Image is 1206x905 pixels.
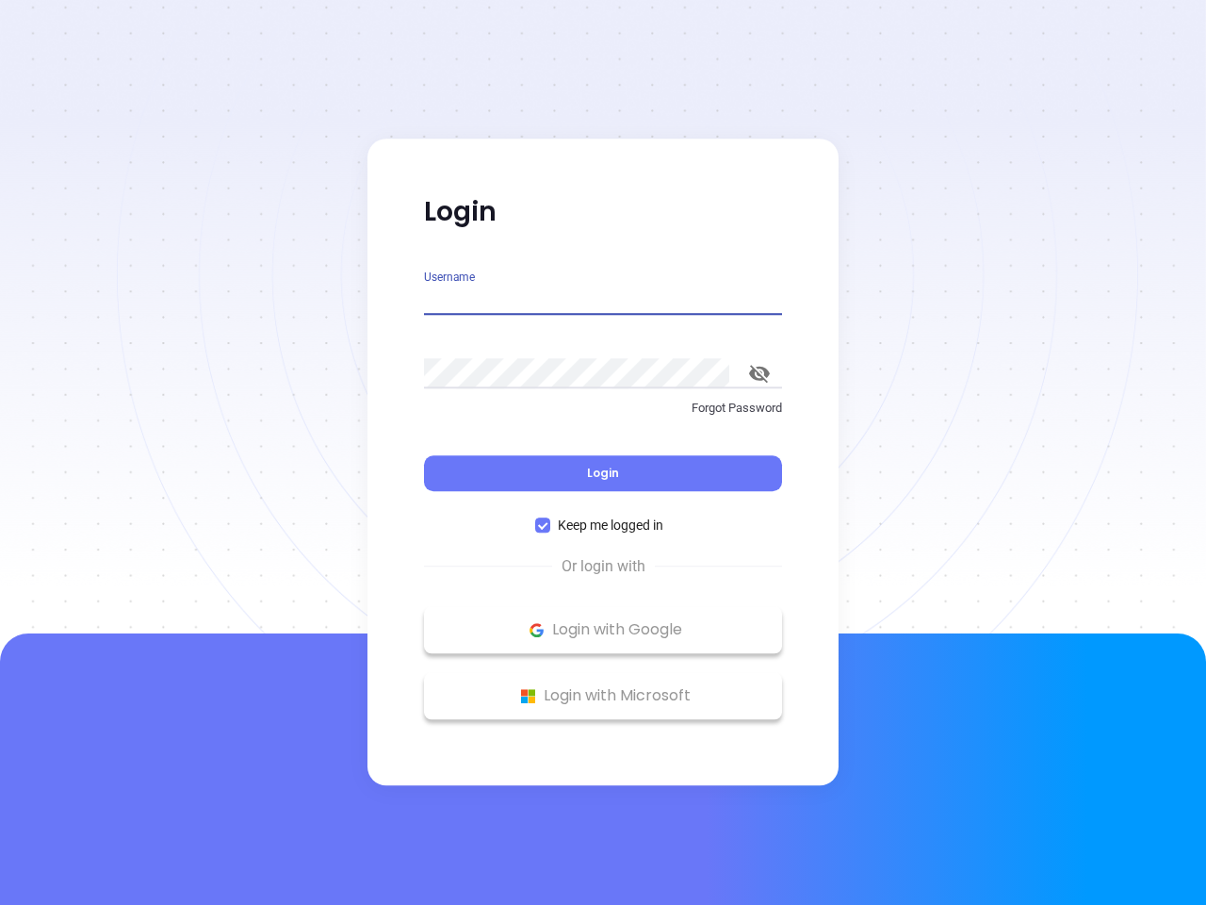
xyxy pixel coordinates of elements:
[424,399,782,433] a: Forgot Password
[550,515,671,535] span: Keep me logged in
[433,616,773,644] p: Login with Google
[587,465,619,481] span: Login
[424,672,782,719] button: Microsoft Logo Login with Microsoft
[433,682,773,710] p: Login with Microsoft
[424,271,475,283] label: Username
[424,399,782,418] p: Forgot Password
[424,606,782,653] button: Google Logo Login with Google
[552,555,655,578] span: Or login with
[737,351,782,396] button: toggle password visibility
[525,618,548,642] img: Google Logo
[424,455,782,491] button: Login
[424,195,782,229] p: Login
[516,684,540,708] img: Microsoft Logo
